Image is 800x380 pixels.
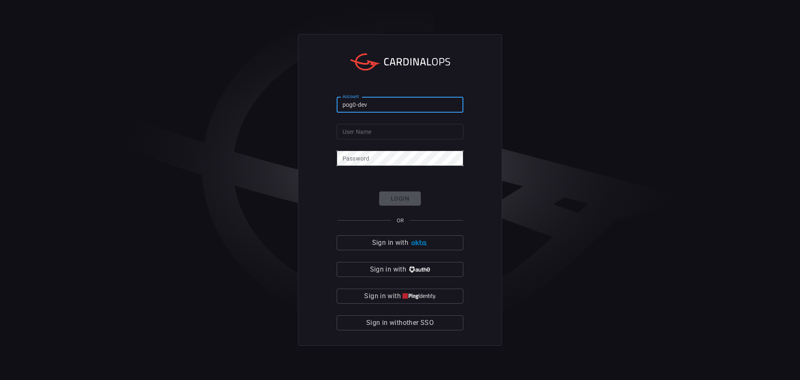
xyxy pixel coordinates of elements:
span: OR [397,217,404,224]
span: Sign in with [372,237,408,249]
button: Sign in with [337,235,463,250]
button: Sign in with [337,262,463,277]
img: Ad5vKXme8s1CQAAAABJRU5ErkJggg== [410,240,428,246]
input: Type your account [337,97,463,113]
img: quu4iresuhQAAAABJRU5ErkJggg== [402,293,436,299]
span: Sign in with other SSO [366,317,434,329]
button: Sign in with [337,289,463,304]
input: Type your user name [337,124,463,139]
span: Sign in with [370,264,406,275]
img: vP8Hhh4KuCH8AavWKdZY7RZgAAAAASUVORK5CYII= [408,267,430,273]
button: Sign in withother SSO [337,315,463,330]
label: Account [342,93,359,100]
span: Sign in with [364,290,400,302]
